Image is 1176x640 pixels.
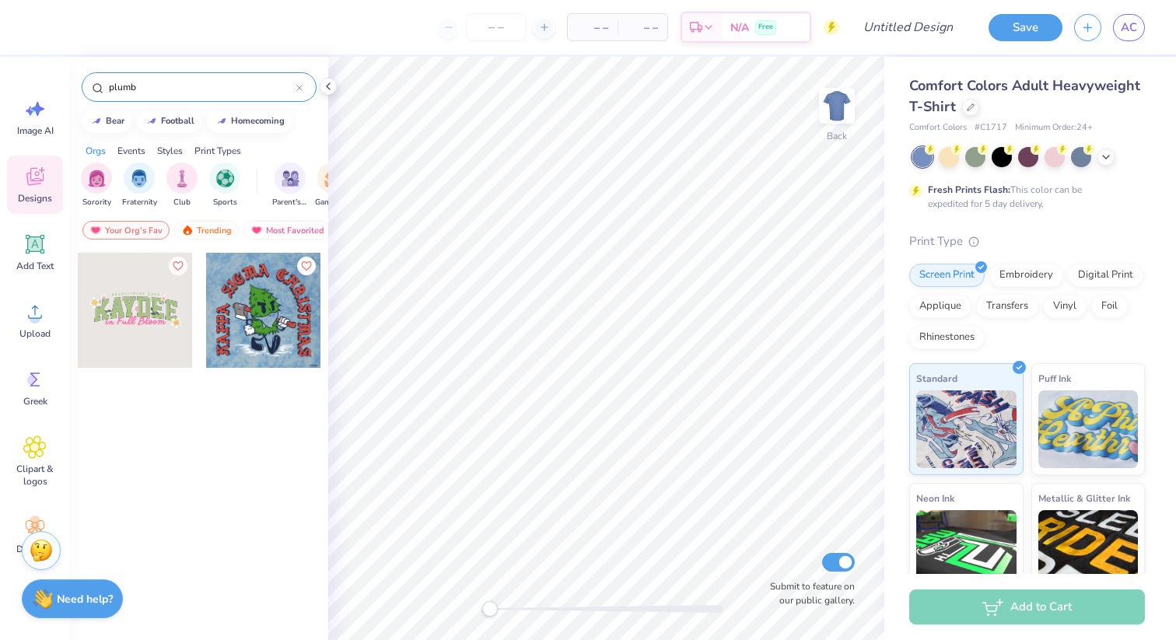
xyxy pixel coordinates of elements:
span: Metallic & Glitter Ink [1038,490,1130,506]
span: Club [173,197,191,208]
div: Trending [174,221,239,240]
strong: Fresh Prints Flash: [928,184,1010,196]
img: most_fav.gif [89,225,102,236]
div: Back [827,129,847,143]
div: Events [117,144,145,158]
div: Accessibility label [482,601,498,617]
img: trend_line.gif [215,117,228,126]
span: N/A [730,19,749,36]
div: Screen Print [909,264,985,287]
span: Image AI [17,124,54,137]
div: Orgs [86,144,106,158]
div: Digital Print [1068,264,1143,287]
div: Print Type [909,233,1145,250]
img: Fraternity Image [131,170,148,187]
button: bear [82,110,131,133]
span: Comfort Colors [909,121,967,135]
button: Save [989,14,1062,41]
div: football [161,117,194,125]
div: filter for Sports [209,163,240,208]
button: homecoming [207,110,292,133]
button: filter button [315,163,351,208]
div: Applique [909,295,971,318]
button: filter button [122,163,157,208]
img: Club Image [173,170,191,187]
img: Back [821,90,852,121]
span: Greek [23,395,47,407]
div: Transfers [976,295,1038,318]
div: Styles [157,144,183,158]
img: Parent's Weekend Image [282,170,299,187]
span: Minimum Order: 24 + [1015,121,1093,135]
span: # C1717 [975,121,1007,135]
span: Free [758,22,773,33]
div: filter for Game Day [315,163,351,208]
img: Sports Image [216,170,234,187]
div: filter for Club [166,163,198,208]
div: Foil [1091,295,1128,318]
img: Neon Ink [916,510,1017,588]
button: filter button [209,163,240,208]
button: football [137,110,201,133]
span: Game Day [315,197,351,208]
span: Add Text [16,260,54,272]
span: Sorority [82,197,111,208]
div: filter for Parent's Weekend [272,163,308,208]
input: – – [466,13,527,41]
div: Rhinestones [909,326,985,349]
img: trend_line.gif [90,117,103,126]
img: trending.gif [181,225,194,236]
button: filter button [166,163,198,208]
span: Puff Ink [1038,370,1071,386]
label: Submit to feature on our public gallery. [761,579,855,607]
button: Like [297,257,316,275]
button: Like [169,257,187,275]
div: homecoming [231,117,285,125]
span: – – [627,19,658,36]
div: filter for Sorority [81,163,112,208]
div: Your Org's Fav [82,221,170,240]
div: bear [106,117,124,125]
span: Comfort Colors Adult Heavyweight T-Shirt [909,76,1140,116]
img: Sorority Image [88,170,106,187]
div: Print Types [194,144,241,158]
span: Parent's Weekend [272,197,308,208]
span: Clipart & logos [9,463,61,488]
img: Metallic & Glitter Ink [1038,510,1139,588]
div: filter for Fraternity [122,163,157,208]
strong: Need help? [57,592,113,607]
img: trend_line.gif [145,117,158,126]
span: Neon Ink [916,490,954,506]
span: Upload [19,327,51,340]
span: Designs [18,192,52,205]
button: filter button [81,163,112,208]
div: Most Favorited [243,221,331,240]
img: most_fav.gif [250,225,263,236]
button: filter button [272,163,308,208]
div: Embroidery [989,264,1063,287]
img: Puff Ink [1038,390,1139,468]
span: Fraternity [122,197,157,208]
a: AC [1113,14,1145,41]
input: Untitled Design [851,12,965,43]
div: This color can be expedited for 5 day delivery. [928,183,1119,211]
input: Try "Alpha" [107,79,296,95]
img: Game Day Image [324,170,342,187]
span: Decorate [16,543,54,555]
div: Vinyl [1043,295,1087,318]
span: – – [577,19,608,36]
span: Sports [213,197,237,208]
span: Standard [916,370,957,386]
span: AC [1121,19,1137,37]
img: Standard [916,390,1017,468]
